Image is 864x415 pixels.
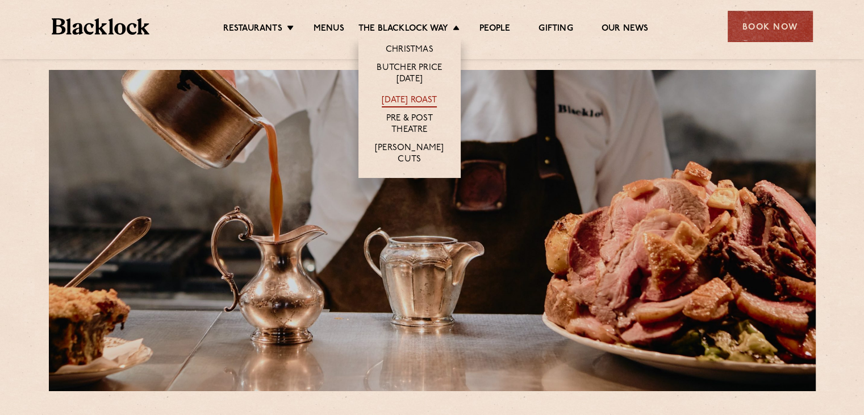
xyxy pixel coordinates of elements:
[358,23,448,36] a: The Blacklock Way
[386,44,433,57] a: Christmas
[370,113,449,137] a: Pre & Post Theatre
[223,23,282,36] a: Restaurants
[479,23,510,36] a: People
[539,23,573,36] a: Gifting
[370,143,449,167] a: [PERSON_NAME] Cuts
[602,23,649,36] a: Our News
[728,11,813,42] div: Book Now
[382,95,437,107] a: [DATE] Roast
[314,23,344,36] a: Menus
[370,63,449,86] a: Butcher Price [DATE]
[52,18,150,35] img: BL_Textured_Logo-footer-cropped.svg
